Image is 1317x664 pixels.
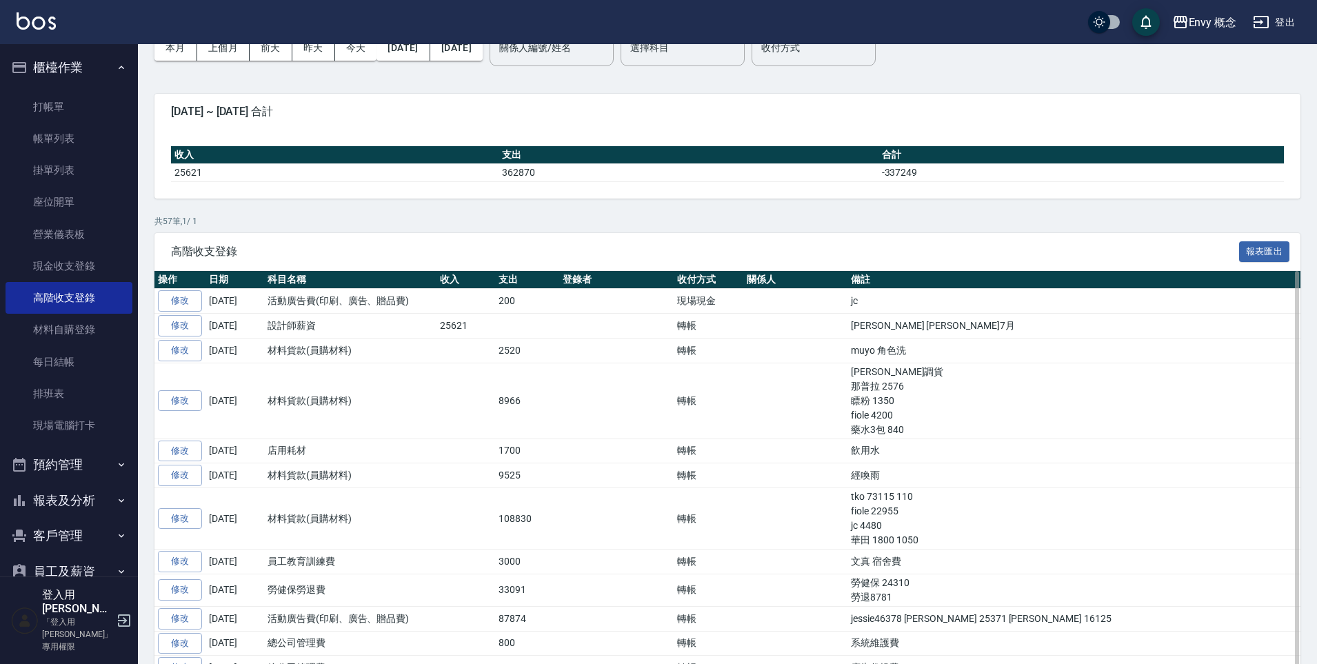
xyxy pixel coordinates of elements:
a: 打帳單 [6,91,132,123]
td: [DATE] [205,631,264,656]
td: 轉帳 [674,439,743,463]
td: [DATE] [205,338,264,363]
td: [DATE] [205,439,264,463]
td: 轉帳 [674,463,743,488]
button: 上個月 [197,35,250,61]
td: [DATE] [205,463,264,488]
a: 每日結帳 [6,346,132,378]
button: Envy 概念 [1167,8,1243,37]
a: 修改 [158,579,202,601]
th: 收付方式 [674,271,743,289]
button: 登出 [1247,10,1300,35]
button: 本月 [154,35,197,61]
th: 支出 [499,146,878,164]
td: 3000 [495,550,559,574]
td: 33091 [495,574,559,606]
td: 材料貨款(員購材料) [264,488,436,550]
td: 轉帳 [674,631,743,656]
td: 活動廣告費(印刷、廣告、贈品費) [264,289,436,314]
img: Logo [17,12,56,30]
a: 排班表 [6,378,132,410]
td: 轉帳 [674,488,743,550]
td: 文真 宿舍費 [847,550,1300,574]
td: jc [847,289,1300,314]
a: 營業儀表板 [6,219,132,250]
a: 現場電腦打卡 [6,410,132,441]
img: Person [11,607,39,634]
td: 活動廣告費(印刷、廣告、贈品費) [264,606,436,631]
td: 87874 [495,606,559,631]
td: 2520 [495,338,559,363]
a: 修改 [158,340,202,361]
td: jessie46378 [PERSON_NAME] 25371 [PERSON_NAME] 16125 [847,606,1300,631]
td: muyo 角色洗 [847,338,1300,363]
td: 勞健保勞退費 [264,574,436,606]
a: 修改 [158,390,202,412]
a: 修改 [158,441,202,462]
td: 108830 [495,488,559,550]
td: 轉帳 [674,363,743,439]
th: 支出 [495,271,559,289]
td: 轉帳 [674,550,743,574]
td: [PERSON_NAME]調貨 那普拉 2576 瞟粉 1350 fiole 4200 藥水3包 840 [847,363,1300,439]
a: 修改 [158,290,202,312]
td: 轉帳 [674,338,743,363]
button: 報表及分析 [6,483,132,519]
td: 總公司管理費 [264,631,436,656]
a: 座位開單 [6,186,132,218]
td: [DATE] [205,574,264,606]
p: 「登入用[PERSON_NAME]」專用權限 [42,616,112,653]
td: 轉帳 [674,574,743,606]
td: 362870 [499,163,878,181]
td: [DATE] [205,363,264,439]
td: 勞健保 24310 勞退8781 [847,574,1300,606]
button: 前天 [250,35,292,61]
div: Envy 概念 [1189,14,1237,31]
a: 掛單列表 [6,154,132,186]
a: 修改 [158,315,202,336]
button: [DATE] [430,35,483,61]
th: 合計 [878,146,1284,164]
td: 8966 [495,363,559,439]
td: 飲用水 [847,439,1300,463]
button: 預約管理 [6,447,132,483]
button: save [1132,8,1160,36]
td: 經喚雨 [847,463,1300,488]
button: 客戶管理 [6,518,132,554]
td: 9525 [495,463,559,488]
td: 員工教育訓練費 [264,550,436,574]
a: 修改 [158,608,202,630]
td: 現場現金 [674,289,743,314]
td: [DATE] [205,606,264,631]
h5: 登入用[PERSON_NAME] [42,588,112,616]
th: 備註 [847,271,1300,289]
td: 材料貨款(員購材料) [264,338,436,363]
a: 修改 [158,633,202,654]
th: 科目名稱 [264,271,436,289]
td: [DATE] [205,550,264,574]
th: 登錄者 [559,271,674,289]
td: 800 [495,631,559,656]
a: 高階收支登錄 [6,282,132,314]
button: 櫃檯作業 [6,50,132,85]
td: 店用耗材 [264,439,436,463]
button: 今天 [335,35,377,61]
a: 修改 [158,551,202,572]
th: 日期 [205,271,264,289]
button: [DATE] [376,35,430,61]
button: 員工及薪資 [6,554,132,590]
td: 設計師薪資 [264,314,436,339]
a: 修改 [158,508,202,530]
td: 200 [495,289,559,314]
td: tko 73115 110 fiole 22955 jc 4480 華田 1800 1050 [847,488,1300,550]
a: 修改 [158,465,202,486]
th: 關係人 [743,271,847,289]
td: [PERSON_NAME] [PERSON_NAME]7月 [847,314,1300,339]
td: 系統維護費 [847,631,1300,656]
td: 轉帳 [674,606,743,631]
td: 材料貨款(員購材料) [264,363,436,439]
td: 材料貨款(員購材料) [264,463,436,488]
a: 現金收支登錄 [6,250,132,282]
a: 報表匯出 [1239,244,1290,257]
span: [DATE] ~ [DATE] 合計 [171,105,1284,119]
